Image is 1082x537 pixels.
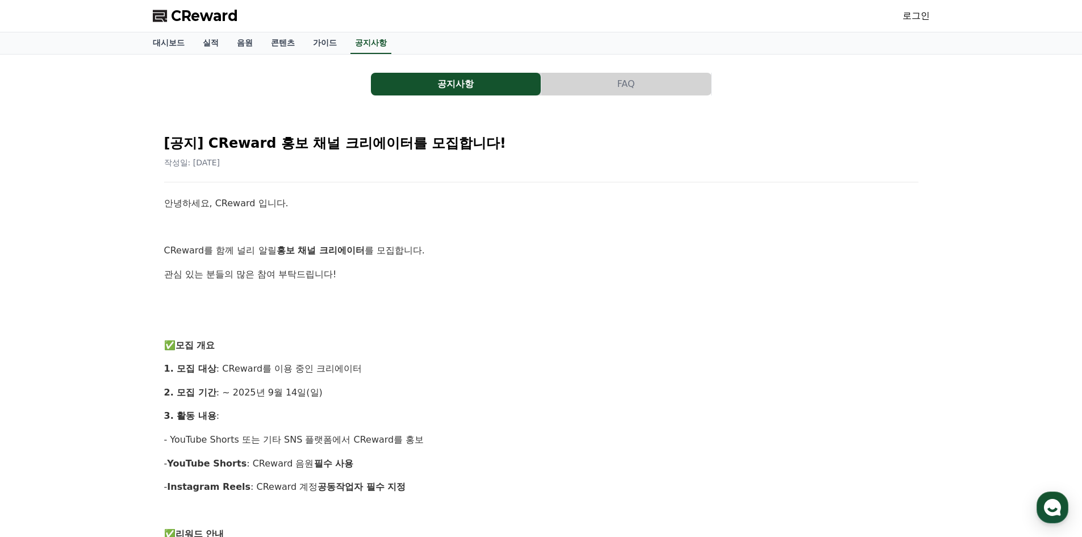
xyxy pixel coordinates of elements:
a: 가이드 [304,32,346,54]
p: - YouTube Shorts 또는 기타 SNS 플랫폼에서 CReward를 홍보 [164,432,918,447]
strong: 1. 모집 대상 [164,363,216,374]
p: CReward를 함께 널리 알릴 를 모집합니다. [164,243,918,258]
span: 작성일: [DATE] [164,158,220,167]
p: : CReward를 이용 중인 크리에이터 [164,361,918,376]
a: 실적 [194,32,228,54]
a: 공지사항 [350,32,391,54]
a: CReward [153,7,238,25]
p: - : CReward 계정 [164,480,918,494]
a: 콘텐츠 [262,32,304,54]
strong: 홍보 채널 크리에이터 [277,245,365,256]
strong: 3. 활동 내용 [164,410,216,421]
a: 로그인 [903,9,930,23]
a: 대시보드 [144,32,194,54]
span: 대화 [104,378,118,387]
strong: 공동작업자 필수 지정 [318,481,406,492]
h2: [공지] CReward 홍보 채널 크리에이터를 모집합니다! [164,134,918,152]
strong: Instagram Reels [167,481,250,492]
strong: 모집 개요 [176,340,215,351]
button: 공지사항 [371,73,541,95]
a: 대화 [75,360,147,389]
a: 음원 [228,32,262,54]
p: 관심 있는 분들의 많은 참여 부탁드립니다! [164,267,918,282]
strong: 필수 사용 [314,458,354,469]
p: ✅ [164,338,918,353]
p: : [164,409,918,423]
p: : ~ 2025년 9월 14일(일) [164,385,918,400]
span: CReward [171,7,238,25]
a: 설정 [147,360,218,389]
span: 홈 [36,377,43,386]
a: 홈 [3,360,75,389]
span: 설정 [176,377,189,386]
p: 안녕하세요, CReward 입니다. [164,196,918,211]
strong: YouTube Shorts [167,458,247,469]
button: FAQ [541,73,711,95]
strong: 2. 모집 기간 [164,387,216,398]
p: - : CReward 음원 [164,456,918,471]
